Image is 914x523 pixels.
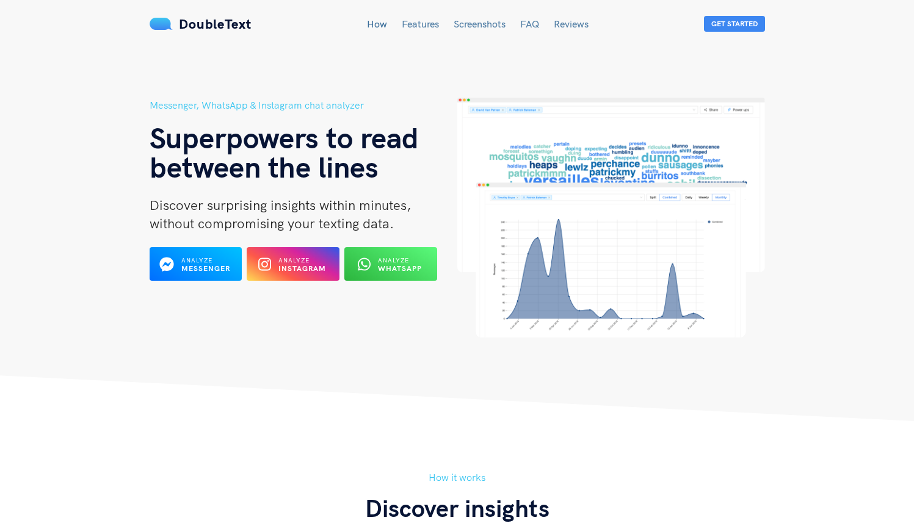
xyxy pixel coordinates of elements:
[554,18,589,30] a: Reviews
[150,148,379,185] span: between the lines
[150,247,242,281] button: Analyze Messenger
[367,18,387,30] a: How
[378,256,409,264] span: Analyze
[247,263,339,274] a: Analyze Instagram
[454,18,506,30] a: Screenshots
[181,256,212,264] span: Analyze
[278,264,326,273] b: Instagram
[278,256,310,264] span: Analyze
[150,197,411,214] span: Discover surprising insights within minutes,
[150,18,173,30] img: mS3x8y1f88AAAAABJRU5ErkJggg==
[344,247,437,281] button: Analyze WhatsApp
[150,263,242,274] a: Analyze Messenger
[378,264,422,273] b: WhatsApp
[150,215,394,232] span: without compromising your texting data.
[247,247,339,281] button: Analyze Instagram
[179,15,252,32] span: DoubleText
[457,98,765,337] img: hero
[150,470,765,485] h5: How it works
[402,18,439,30] a: Features
[150,15,252,32] a: DoubleText
[181,264,230,273] b: Messenger
[520,18,539,30] a: FAQ
[704,16,765,32] button: Get Started
[150,119,419,156] span: Superpowers to read
[150,98,457,113] h5: Messenger, WhatsApp & Instagram chat analyzer
[344,263,437,274] a: Analyze WhatsApp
